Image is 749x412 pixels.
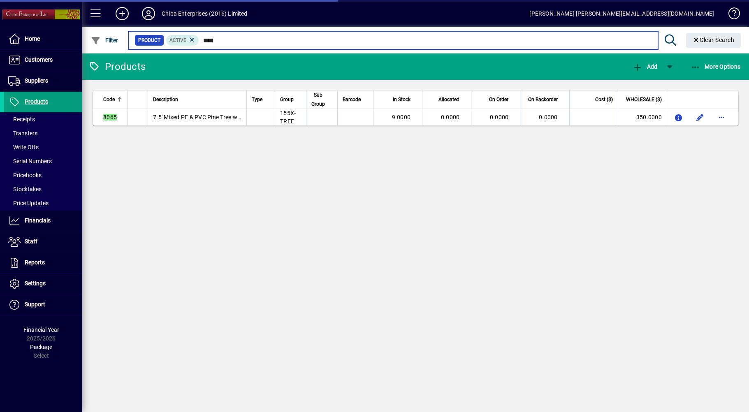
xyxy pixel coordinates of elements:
[4,182,82,196] a: Stocktakes
[91,37,118,44] span: Filter
[528,95,558,104] span: On Backorder
[4,231,82,252] a: Staff
[135,6,162,21] button: Profile
[280,110,296,125] span: 155X-TREE
[23,326,59,333] span: Financial Year
[4,196,82,210] a: Price Updates
[689,59,743,74] button: More Options
[438,95,459,104] span: Allocated
[4,71,82,91] a: Suppliers
[715,111,728,124] button: More options
[8,200,49,206] span: Price Updates
[311,90,325,109] span: Sub Group
[280,95,294,104] span: Group
[103,95,122,104] div: Code
[8,158,52,164] span: Serial Numbers
[539,114,558,120] span: 0.0000
[525,95,565,104] div: On Backorder
[252,95,262,104] span: Type
[89,33,121,48] button: Filter
[392,114,411,120] span: 9.0000
[693,111,707,124] button: Edit
[393,95,410,104] span: In Stock
[8,116,35,123] span: Receipts
[4,168,82,182] a: Pricebooks
[4,112,82,126] a: Receipts
[343,95,361,104] span: Barcode
[529,7,714,20] div: [PERSON_NAME] [PERSON_NAME][EMAIL_ADDRESS][DOMAIN_NAME]
[153,95,241,104] div: Description
[153,95,178,104] span: Description
[103,95,115,104] span: Code
[25,280,46,287] span: Settings
[8,130,37,137] span: Transfers
[25,301,45,308] span: Support
[109,6,135,21] button: Add
[162,7,248,20] div: Chiba Enterprises (2016) Limited
[378,95,418,104] div: In Stock
[476,95,516,104] div: On Order
[631,59,659,74] button: Add
[311,90,332,109] div: Sub Group
[280,95,301,104] div: Group
[489,95,508,104] span: On Order
[722,2,739,28] a: Knowledge Base
[138,36,160,44] span: Product
[25,98,48,105] span: Products
[441,114,460,120] span: 0.0000
[4,273,82,294] a: Settings
[691,63,741,70] span: More Options
[4,29,82,49] a: Home
[30,344,52,350] span: Package
[88,60,146,73] div: Products
[4,140,82,154] a: Write Offs
[153,114,336,120] span: 7.5′ Mixed PE & PVC Pine Tree with 450 LED Warm Lights ( 2805 Tips)
[4,211,82,231] a: Financials
[103,114,117,120] em: 8065
[166,35,199,46] mat-chip: Activation Status: Active
[4,294,82,315] a: Support
[618,109,667,125] td: 350.0000
[25,217,51,224] span: Financials
[633,63,657,70] span: Add
[252,95,270,104] div: Type
[25,56,53,63] span: Customers
[343,95,368,104] div: Barcode
[25,259,45,266] span: Reports
[4,154,82,168] a: Serial Numbers
[8,186,42,192] span: Stocktakes
[8,144,39,150] span: Write Offs
[693,37,735,43] span: Clear Search
[4,252,82,273] a: Reports
[686,33,741,48] button: Clear
[626,95,662,104] span: WHOLESALE ($)
[4,50,82,70] a: Customers
[490,114,509,120] span: 0.0000
[8,172,42,178] span: Pricebooks
[169,37,186,43] span: Active
[25,77,48,84] span: Suppliers
[25,35,40,42] span: Home
[595,95,613,104] span: Cost ($)
[25,238,37,245] span: Staff
[4,126,82,140] a: Transfers
[427,95,467,104] div: Allocated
